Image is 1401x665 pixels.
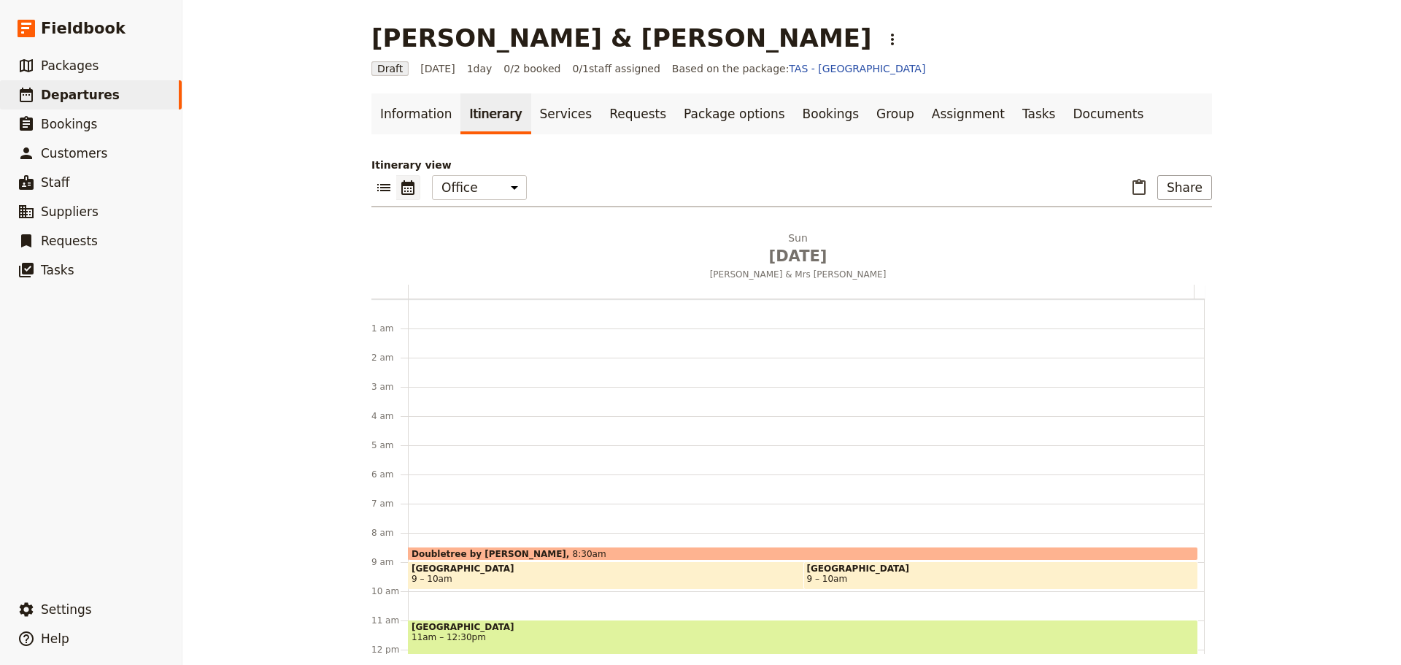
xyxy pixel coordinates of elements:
[880,27,905,52] button: Actions
[371,61,409,76] span: Draft
[408,561,1080,590] div: [GEOGRAPHIC_DATA]9 – 10am
[803,561,1199,590] div: [GEOGRAPHIC_DATA]9 – 10am
[41,204,99,219] span: Suppliers
[408,269,1188,280] span: [PERSON_NAME] & Mrs [PERSON_NAME]
[408,620,1198,663] div: [GEOGRAPHIC_DATA]11am – 12:30pm
[412,632,1194,642] span: 11am – 12:30pm
[923,93,1014,134] a: Assignment
[1014,93,1065,134] a: Tasks
[601,93,675,134] a: Requests
[412,564,1076,574] span: [GEOGRAPHIC_DATA]
[408,547,1198,561] div: Doubletree by [PERSON_NAME]8:30am
[371,615,408,626] div: 11 am
[807,574,848,584] span: 9 – 10am
[41,631,69,646] span: Help
[371,381,408,393] div: 3 am
[789,63,925,74] a: TAS - [GEOGRAPHIC_DATA]
[412,622,1194,632] span: [GEOGRAPHIC_DATA]
[41,58,99,73] span: Packages
[371,498,408,510] div: 7 am
[371,644,408,656] div: 12 pm
[371,556,408,568] div: 9 am
[371,585,408,597] div: 10 am
[414,245,1182,267] span: [DATE]
[396,175,420,200] button: Calendar view
[41,88,120,102] span: Departures
[371,439,408,451] div: 5 am
[467,61,493,76] span: 1 day
[371,527,408,539] div: 8 am
[371,323,408,334] div: 1 am
[371,410,408,422] div: 4 am
[573,549,606,558] span: 8:30am
[420,61,455,76] span: [DATE]
[460,93,530,134] a: Itinerary
[408,231,1194,285] button: Sun [DATE][PERSON_NAME] & Mrs [PERSON_NAME]
[1064,93,1152,134] a: Documents
[1157,175,1212,200] button: Share
[1127,175,1151,200] button: Paste itinerary item
[371,93,460,134] a: Information
[412,549,573,558] span: Doubletree by [PERSON_NAME]
[41,234,98,248] span: Requests
[807,564,1195,574] span: [GEOGRAPHIC_DATA]
[672,61,926,76] span: Based on the package:
[675,93,793,134] a: Package options
[41,117,97,131] span: Bookings
[371,158,1212,172] p: Itinerary view
[371,352,408,364] div: 2 am
[371,175,396,200] button: List view
[503,61,560,76] span: 0/2 booked
[868,93,923,134] a: Group
[572,61,660,76] span: 0 / 1 staff assigned
[41,175,70,190] span: Staff
[531,93,601,134] a: Services
[41,263,74,277] span: Tasks
[371,469,408,480] div: 6 am
[41,18,126,39] span: Fieldbook
[412,574,452,584] span: 9 – 10am
[41,602,92,617] span: Settings
[371,23,871,53] h1: [PERSON_NAME] & [PERSON_NAME]
[41,146,107,161] span: Customers
[794,93,868,134] a: Bookings
[414,231,1182,267] h2: Sun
